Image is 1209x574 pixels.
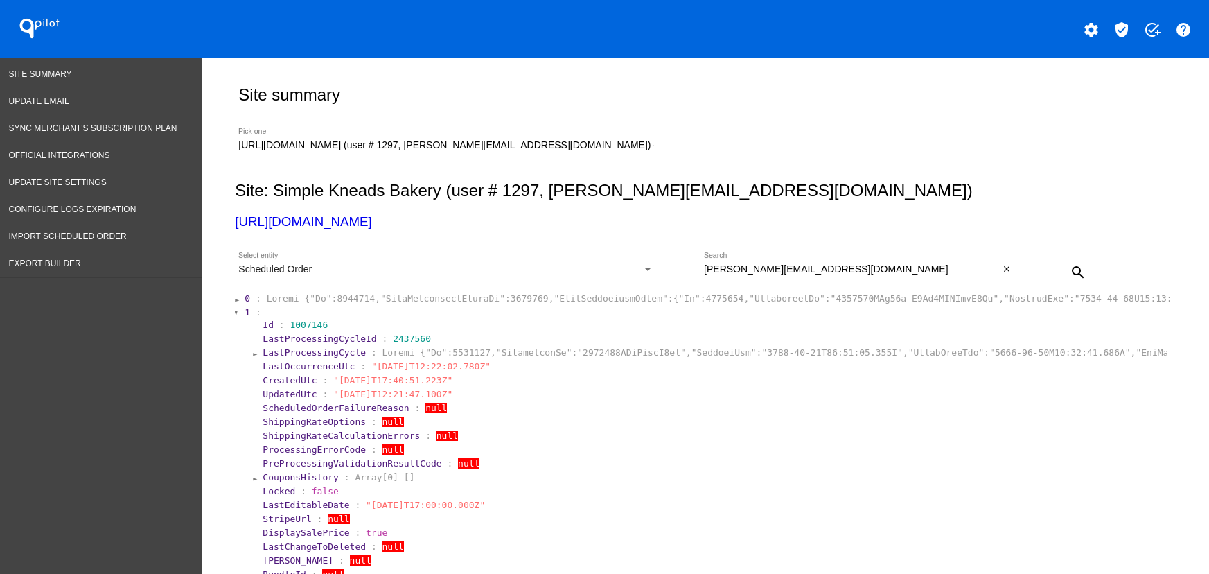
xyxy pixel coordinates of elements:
[322,389,328,399] span: :
[256,293,261,304] span: :
[414,403,420,413] span: :
[263,320,274,330] span: Id
[9,69,72,79] span: Site Summary
[355,500,360,510] span: :
[382,333,388,344] span: :
[355,472,414,482] span: Array[0] []
[238,264,654,275] mat-select: Select entity
[371,361,491,372] span: "[DATE]T12:22:02.780Z"
[350,555,371,566] span: null
[238,140,654,151] input: Number
[263,333,376,344] span: LastProcessingCycleId
[1144,21,1161,38] mat-icon: add_task
[263,472,339,482] span: CouponsHistory
[1000,262,1014,277] button: Clear
[245,293,250,304] span: 0
[9,259,81,268] span: Export Builder
[339,555,344,566] span: :
[263,500,349,510] span: LastEditableDate
[263,389,317,399] span: UpdatedUtc
[366,500,485,510] span: "[DATE]T17:00:00.000Z"
[9,205,136,214] span: Configure logs expiration
[9,123,177,133] span: Sync Merchant's Subscription Plan
[12,15,67,42] h1: QPilot
[447,458,452,469] span: :
[382,417,404,427] span: null
[263,361,355,372] span: LastOccurrenceUtc
[1083,21,1100,38] mat-icon: settings
[1070,264,1086,281] mat-icon: search
[436,430,458,441] span: null
[312,486,339,496] span: false
[235,214,371,229] a: [URL][DOMAIN_NAME]
[263,430,420,441] span: ShippingRateCalculationErrors
[371,417,377,427] span: :
[382,444,404,455] span: null
[9,150,110,160] span: Official Integrations
[238,263,312,275] span: Scheduled Order
[333,389,452,399] span: "[DATE]T12:21:47.100Z"
[425,403,447,413] span: null
[263,403,409,413] span: ScheduledOrderFailureReason
[238,85,340,105] h2: Site summary
[355,528,360,538] span: :
[263,375,317,385] span: CreatedUtc
[382,541,404,552] span: null
[322,375,328,385] span: :
[371,541,377,552] span: :
[279,320,285,330] span: :
[371,444,377,455] span: :
[9,177,107,187] span: Update Site Settings
[290,320,328,330] span: 1007146
[425,430,431,441] span: :
[1113,21,1130,38] mat-icon: verified_user
[301,486,306,496] span: :
[263,417,366,427] span: ShippingRateOptions
[245,307,250,318] span: 1
[333,375,452,385] span: "[DATE]T17:40:51.223Z"
[263,555,333,566] span: [PERSON_NAME]
[328,514,349,524] span: null
[360,361,366,372] span: :
[263,458,441,469] span: PreProcessingValidationResultCode
[263,514,311,524] span: StripeUrl
[1175,21,1192,38] mat-icon: help
[393,333,431,344] span: 2437560
[366,528,387,538] span: true
[371,347,377,358] span: :
[1002,264,1012,275] mat-icon: close
[344,472,350,482] span: :
[263,541,366,552] span: LastChangeToDeleted
[263,347,366,358] span: LastProcessingCycle
[263,444,366,455] span: ProcessingErrorCode
[9,96,69,106] span: Update Email
[317,514,323,524] span: :
[458,458,479,469] span: null
[256,307,261,318] span: :
[263,486,295,496] span: Locked
[704,264,1000,275] input: Search
[235,181,1170,200] h2: Site: Simple Kneads Bakery (user # 1297, [PERSON_NAME][EMAIL_ADDRESS][DOMAIN_NAME])
[263,528,349,538] span: DisplaySalePrice
[9,232,127,241] span: Import Scheduled Order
